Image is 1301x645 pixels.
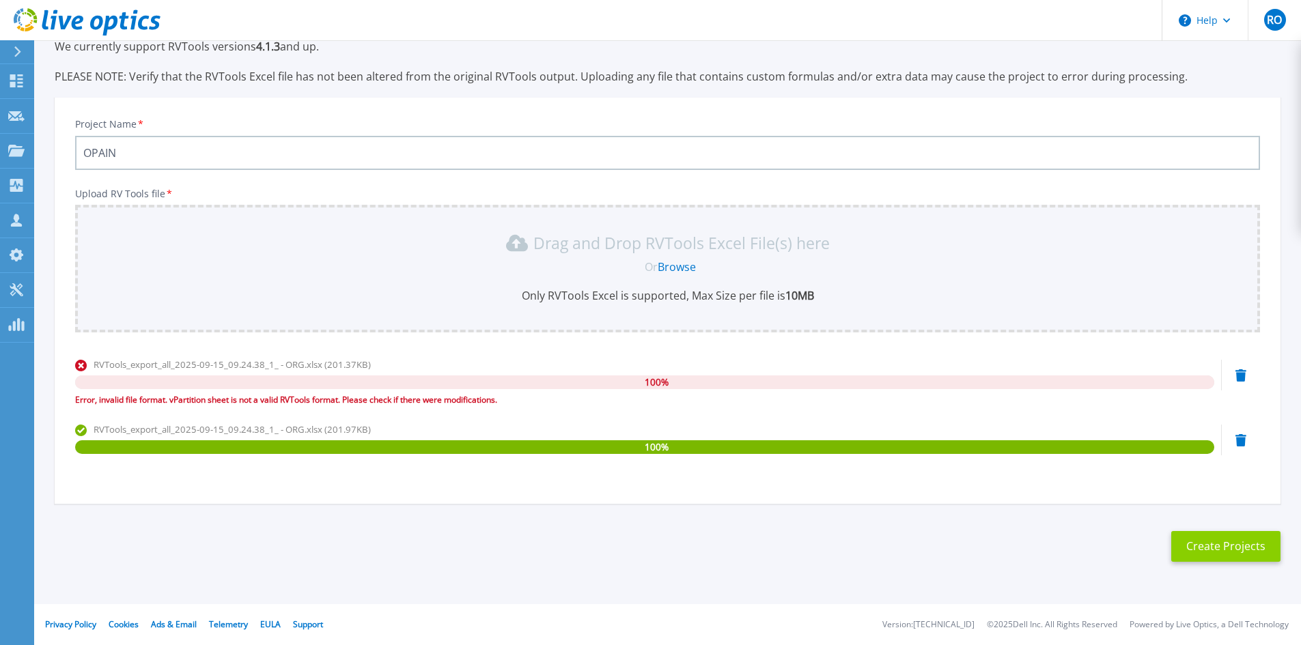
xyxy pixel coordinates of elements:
[109,618,139,630] a: Cookies
[1267,14,1282,25] span: RO
[151,618,197,630] a: Ads & Email
[75,188,1260,199] p: Upload RV Tools file
[83,288,1252,303] p: Only RVTools Excel is supported, Max Size per file is
[645,440,669,454] span: 100 %
[260,618,281,630] a: EULA
[1171,531,1281,562] button: Create Projects
[94,358,371,371] span: RVTools_export_all_2025-09-15_09.24.38_1_ - ORG.xlsx (201.37KB)
[75,119,145,129] label: Project Name
[94,423,371,435] span: RVTools_export_all_2025-09-15_09.24.38_1_ - ORG.xlsx (201.97KB)
[55,24,1281,84] p: Up to 5 RVTools Excel files can be uploaded for the same project. The Excel data from each file w...
[209,618,248,630] a: Telemetry
[658,259,696,274] a: Browse
[45,618,96,630] a: Privacy Policy
[645,375,669,389] span: 100 %
[75,136,1260,170] input: Enter Project Name
[293,618,323,630] a: Support
[1130,620,1289,629] li: Powered by Live Optics, a Dell Technology
[785,288,814,303] b: 10MB
[75,393,1214,407] div: Error, invalid file format. vPartition sheet is not a valid RVTools format. Please check if there...
[987,620,1117,629] li: © 2025 Dell Inc. All Rights Reserved
[533,236,830,250] p: Drag and Drop RVTools Excel File(s) here
[256,39,280,54] strong: 4.1.3
[83,232,1252,303] div: Drag and Drop RVTools Excel File(s) here OrBrowseOnly RVTools Excel is supported, Max Size per fi...
[645,259,658,274] span: Or
[882,620,975,629] li: Version: [TECHNICAL_ID]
